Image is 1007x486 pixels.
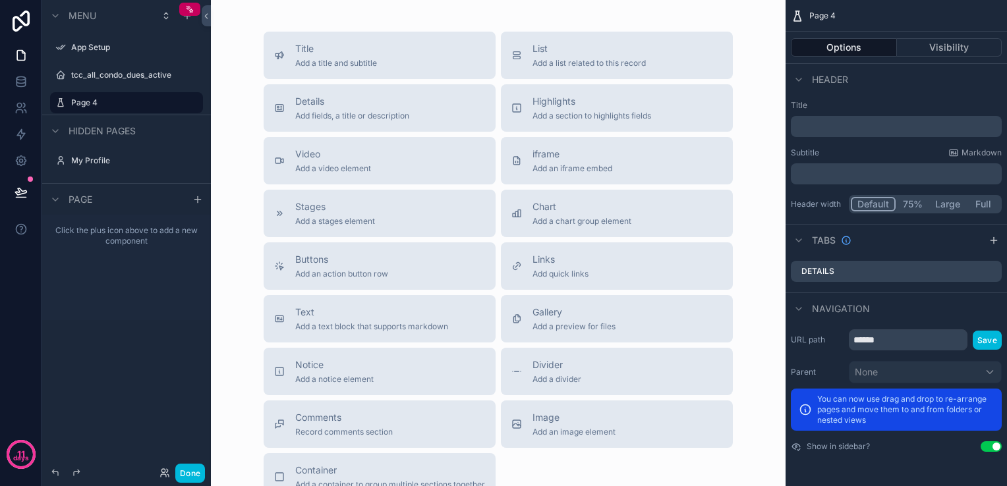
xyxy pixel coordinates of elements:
span: Hidden pages [69,124,136,138]
button: StagesAdd a stages element [264,190,496,237]
span: Add a title and subtitle [295,58,377,68]
label: Page 4 [71,97,195,108]
span: Add a notice element [295,374,374,385]
button: Large [929,197,966,211]
span: Add an action button row [295,269,388,279]
button: Done [175,464,205,483]
p: 11 [17,448,25,461]
span: Buttons [295,253,388,266]
button: Save [973,331,1002,350]
span: Add a divider [532,374,581,385]
span: Page 4 [809,11,836,21]
span: Title [295,42,377,55]
span: Add a preview for files [532,321,616,332]
span: Links [532,253,589,266]
label: Details [801,266,834,277]
button: Full [966,197,1000,211]
div: scrollable content [791,163,1002,184]
p: days [13,453,29,464]
span: Add a section to highlights fields [532,111,651,121]
label: App Setup [71,42,195,53]
span: Details [295,95,409,108]
button: TextAdd a text block that supports markdown [264,295,496,342]
div: scrollable content [42,215,211,257]
button: ListAdd a list related to this record [501,32,733,79]
label: Subtitle [791,148,819,158]
span: Add an image element [532,427,616,437]
button: CommentsRecord comments section [264,400,496,448]
button: Options [791,38,897,57]
button: LinksAdd quick links [501,242,733,290]
span: Record comments section [295,427,393,437]
label: Header width [791,199,844,209]
span: None [855,365,878,379]
button: 75% [896,197,929,211]
span: Add a chart group element [532,216,631,227]
span: Add a text block that supports markdown [295,321,448,332]
span: Comments [295,411,393,424]
span: Page [69,193,92,206]
button: Visibility [897,38,1002,57]
span: Menu [69,9,96,22]
span: Add a stages element [295,216,375,227]
span: iframe [532,148,612,161]
button: DetailsAdd fields, a title or description [264,84,496,132]
button: ButtonsAdd an action button row [264,242,496,290]
span: Add an iframe embed [532,163,612,174]
span: Chart [532,200,631,213]
span: Tabs [812,234,836,247]
button: VideoAdd a video element [264,137,496,184]
span: Text [295,306,448,319]
button: ChartAdd a chart group element [501,190,733,237]
button: ImageAdd an image element [501,400,733,448]
span: List [532,42,646,55]
button: Default [851,197,896,211]
p: You can now use drag and drop to re-arrange pages and move them to and from folders or nested views [817,394,994,425]
span: Add a list related to this record [532,58,646,68]
button: HighlightsAdd a section to highlights fields [501,84,733,132]
span: Navigation [812,302,870,315]
button: iframeAdd an iframe embed [501,137,733,184]
a: Markdown [948,148,1002,158]
div: Click the plus icon above to add a new component [42,215,211,257]
button: DividerAdd a divider [501,348,733,395]
span: Image [532,411,616,424]
span: Add quick links [532,269,589,279]
span: Add a video element [295,163,371,174]
span: Container [295,464,485,477]
span: Divider [532,358,581,371]
label: tcc_all_condo_dues_active [71,70,195,80]
span: Header [812,73,848,86]
span: Add fields, a title or description [295,111,409,121]
button: NoticeAdd a notice element [264,348,496,395]
button: TitleAdd a title and subtitle [264,32,496,79]
button: None [849,361,1002,383]
span: Stages [295,200,375,213]
div: scrollable content [791,116,1002,137]
label: Show in sidebar? [807,441,870,452]
label: Parent [791,367,844,377]
span: Notice [295,358,374,371]
label: Title [791,100,1002,111]
label: My Profile [71,155,195,166]
span: Highlights [532,95,651,108]
span: Markdown [962,148,1002,158]
label: URL path [791,335,844,345]
button: GalleryAdd a preview for files [501,295,733,342]
span: Video [295,148,371,161]
span: Gallery [532,306,616,319]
